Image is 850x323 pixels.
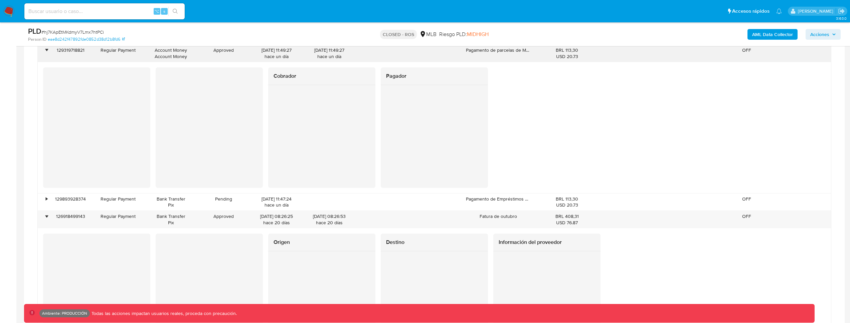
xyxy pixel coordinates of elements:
[798,8,836,14] p: kevin.palacios@mercadolibre.com
[380,30,417,39] p: CLOSED - ROS
[806,29,841,40] button: Acciones
[154,8,159,14] span: ⌥
[752,29,793,40] b: AML Data Collector
[747,29,798,40] button: AML Data Collector
[28,26,41,36] b: PLD
[467,30,489,38] span: MIDHIGH
[836,16,847,21] span: 3.163.0
[48,36,125,42] a: eae8d242f47892fde0852d38d12b8fd6
[776,8,782,14] a: Notificaciones
[90,310,237,317] p: Todas las acciones impactan usuarios reales, proceda con precaución.
[838,8,845,15] a: Salir
[439,31,489,38] span: Riesgo PLD:
[163,8,165,14] span: s
[810,29,829,40] span: Acciones
[41,29,104,35] span: # hj7KApEtMKdmyV7Lmx7htPCi
[24,7,185,16] input: Buscar usuario o caso...
[42,312,87,315] p: Ambiente: PRODUCCIÓN
[28,36,46,42] b: Person ID
[168,7,182,16] button: search-icon
[732,8,770,15] span: Accesos rápidos
[419,31,437,38] div: MLB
